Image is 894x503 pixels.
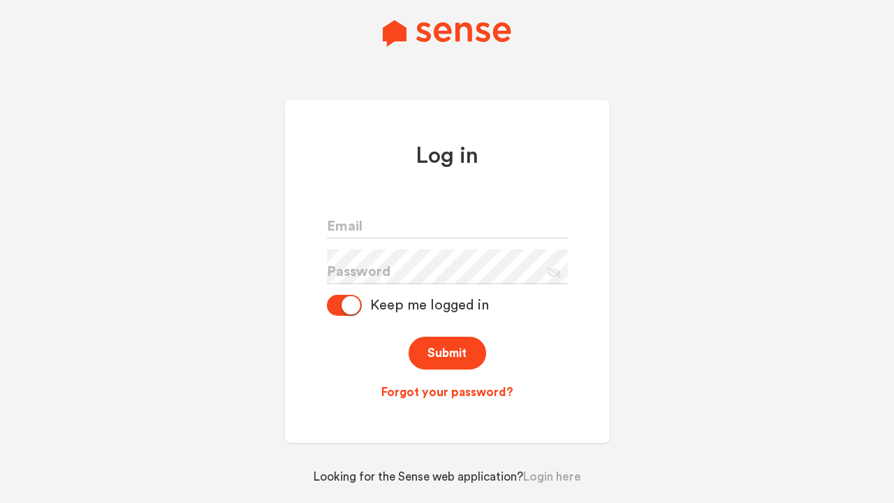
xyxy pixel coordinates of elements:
h1: Log in [327,142,568,170]
a: Forgot your password? [327,384,568,401]
button: Submit [409,337,486,370]
div: Looking for the Sense web application? [281,457,613,486]
a: Login here [523,471,581,483]
div: Keep me logged in [362,297,489,314]
img: Sense Logo [383,20,511,46]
